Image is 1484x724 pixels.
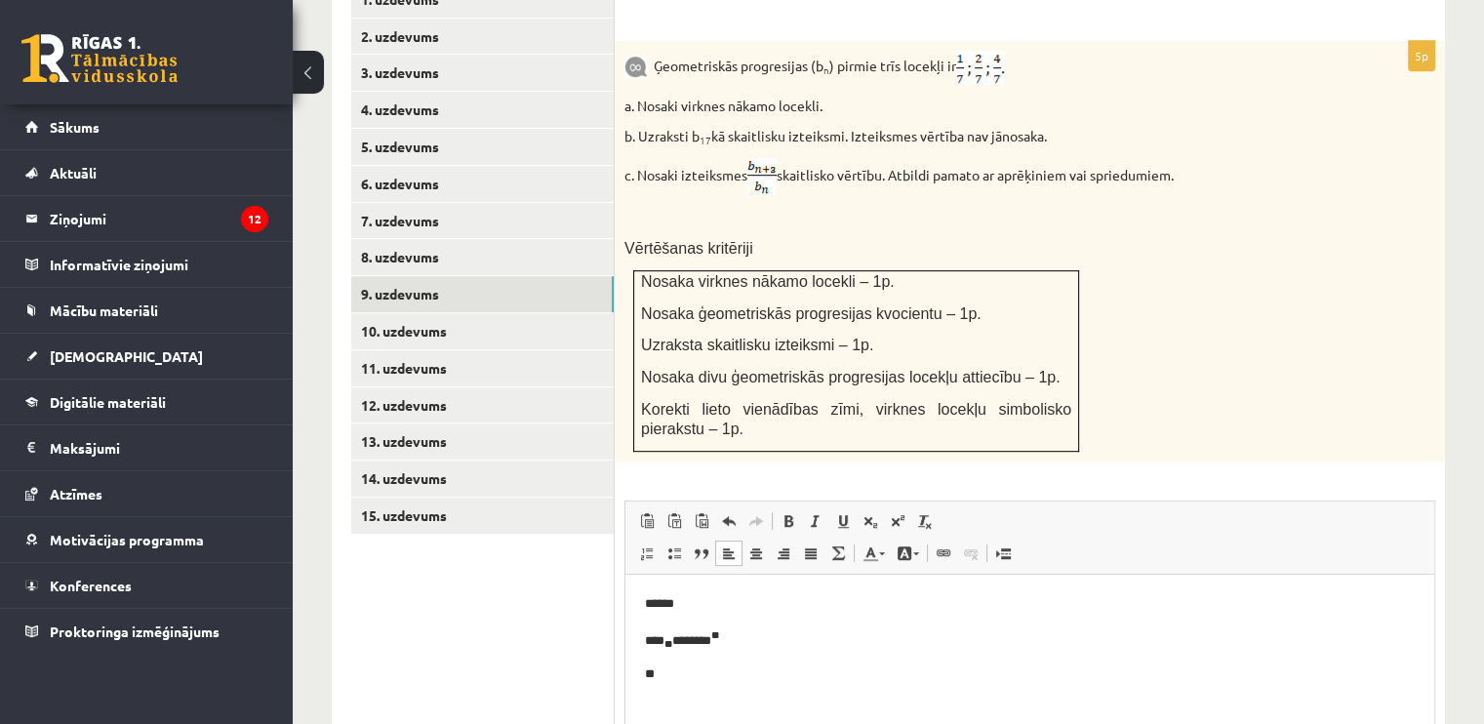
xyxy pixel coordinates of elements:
img: kUM6yIsdqbtt9+IAvxfPh4SdIUFeHCQd5sX7dJlvXlmhWtaPO6cAAAAASUVORK5CYII= [747,158,777,195]
a: 7. uzdevums [351,203,614,239]
span: Aktuāli [50,164,97,181]
a: Augšraksts [884,508,911,534]
sub: n [823,62,829,77]
span: Sākums [50,118,100,136]
span: Nosaka ģeometriskās progresijas kvocientu – 1p. [641,305,982,322]
a: Ielīmēt (vadīšanas taustiņš+V) [633,508,661,534]
a: Digitālie materiāli [25,380,268,424]
a: Ievietot/noņemt sarakstu ar aizzīmēm [661,541,688,566]
a: Atkārtot (vadīšanas taustiņš+Y) [742,508,770,534]
a: Pasvītrojums (vadīšanas taustiņš+U) [829,508,857,534]
a: 15. uzdevums [351,498,614,534]
a: Konferences [25,563,268,608]
a: Apakšraksts [857,508,884,534]
a: 12. uzdevums [351,387,614,423]
p: b. Uzraksti b kā skaitlisku izteiksmi. Izteiksmes vērtība nav jānosaka. [624,127,1338,146]
a: Ievietot no Worda [688,508,715,534]
a: Motivācijas programma [25,517,268,562]
legend: Informatīvie ziņojumi [50,242,268,287]
a: Izlīdzināt pa labi [770,541,797,566]
legend: Maksājumi [50,425,268,470]
a: Sākums [25,104,268,149]
span: [DEMOGRAPHIC_DATA] [50,347,203,365]
p: a. Nosaki virknes nākamo locekli. [624,97,1338,116]
span: Digitālie materiāli [50,393,166,411]
a: Izlīdzināt pa kreisi [715,541,742,566]
a: Aktuāli [25,150,268,195]
a: Atsaistīt [957,541,984,566]
a: 8. uzdevums [351,239,614,275]
a: Maksājumi [25,425,268,470]
span: Konferences [50,577,132,594]
a: 4. uzdevums [351,92,614,128]
span: Vērtēšanas kritēriji [624,240,753,257]
a: Bloka citāts [688,541,715,566]
a: Izlīdzināt malas [797,541,824,566]
a: 3. uzdevums [351,55,614,91]
a: 11. uzdevums [351,350,614,386]
p: 5p [1408,40,1435,71]
span: Motivācijas programma [50,531,204,548]
a: Math [824,541,852,566]
a: Atcelt (vadīšanas taustiņš+Z) [715,508,742,534]
a: [DEMOGRAPHIC_DATA] [25,334,268,379]
a: 14. uzdevums [351,461,614,497]
legend: Ziņojumi [50,196,268,241]
i: 12 [241,206,268,232]
a: Centrēti [742,541,770,566]
a: Ievietot kā vienkāršu tekstu (vadīšanas taustiņš+pārslēgšanas taustiņš+V) [661,508,688,534]
a: Informatīvie ziņojumi [25,242,268,287]
img: t9eBywau4UUUGXiCpj5smRKZOLHgqj2G7P8PMJayZXGyyEY2coeYStmfnZzRWdgwq9JlYTfKRAws9JjTkJCNbJwcVPvI4x0kz... [956,51,1004,85]
a: 5. uzdevums [351,129,614,165]
sub: 17 [700,133,711,147]
a: 9. uzdevums [351,276,614,312]
span: Mācību materiāli [50,302,158,319]
a: Noņemt stilus [911,508,939,534]
span: Korekti lieto vienādības zīmi, virknes locekļu simbolisko pierakstu – 1p. [641,401,1071,438]
a: Rīgas 1. Tālmācības vidusskola [21,34,178,83]
span: Atzīmes [50,485,102,503]
a: 6. uzdevums [351,166,614,202]
a: Proktoringa izmēģinājums [25,609,268,654]
img: Balts.png [634,9,641,17]
span: Proktoringa izmēģinājums [50,623,220,640]
a: 2. uzdevums [351,19,614,55]
a: Ievietot lapas pārtraukumu drukai [989,541,1017,566]
a: 13. uzdevums [351,423,614,460]
a: Ziņojumi12 [25,196,268,241]
span: Nosaka virknes nākamo locekli – 1p. [641,273,895,290]
a: Ievietot/noņemt numurētu sarakstu [633,541,661,566]
span: Uzraksta skaitlisku izteiksmi – 1p. [641,337,873,353]
p: Ģeometriskās progresijas (b ) pirmie trīs locekļi ir [624,51,1338,85]
a: Saite (vadīšanas taustiņš+K) [930,541,957,566]
a: Slīpraksts (vadīšanas taustiņš+I) [802,508,829,534]
a: Fona krāsa [891,541,925,566]
a: Treknraksts (vadīšanas taustiņš+B) [775,508,802,534]
a: Atzīmes [25,471,268,516]
a: Teksta krāsa [857,541,891,566]
span: Nosaka divu ģeometriskās progresijas locekļu attiecību – 1p. [641,369,1061,385]
a: Mācību materiāli [25,288,268,333]
a: 10. uzdevums [351,313,614,349]
img: 9k= [624,56,648,78]
p: c. Nosaki izteiksmes skaitlisko vērtību. Atbildi pamato ar aprēķiniem vai spriedumiem. [624,158,1338,195]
